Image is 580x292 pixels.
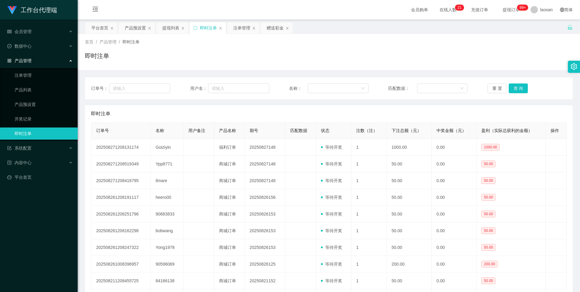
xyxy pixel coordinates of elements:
span: 50.00 [481,161,495,167]
span: 订单号 [96,128,109,133]
span: 注数（注） [356,128,377,133]
h1: 即时注单 [85,51,109,60]
td: 202508261208191117 [91,189,151,206]
i: 图标: profile [7,161,12,165]
td: 20250826153 [245,239,285,256]
span: 匹配数据： [388,85,417,92]
span: 即时注单 [91,110,110,117]
td: 0.00 [432,256,477,273]
span: 等待开奖 [321,278,342,283]
span: 系统配置 [7,146,32,151]
td: 商城订单 [214,239,245,256]
a: 产品预设置 [15,98,73,110]
span: 期号 [250,128,258,133]
td: 202508261208251796 [91,206,151,222]
td: heero00 [151,189,184,206]
a: 即时注单 [15,127,73,140]
span: 状态 [321,128,329,133]
a: 图标: dashboard平台首页 [7,171,73,183]
td: 1 [351,239,387,256]
td: 商城订单 [214,172,245,189]
span: / [96,39,97,44]
a: 注单管理 [15,69,73,81]
i: 图标: down [361,87,365,91]
span: 等待开奖 [321,161,342,166]
td: 50.00 [387,206,432,222]
td: 50.00 [387,189,432,206]
p: 1 [460,5,462,11]
td: 1 [351,256,387,273]
span: 名称 [156,128,164,133]
span: 中奖金额（元） [437,128,466,133]
div: 产品预设置 [125,22,146,34]
td: Goiziyin [151,139,184,156]
i: 图标: global [560,8,564,12]
i: 图标: setting [571,63,577,70]
span: 首页 [85,39,93,44]
td: 0.00 [432,206,477,222]
span: 会员管理 [7,29,32,34]
span: 等待开奖 [321,195,342,200]
td: 20250827148 [245,139,285,156]
i: 图标: sync [193,26,197,30]
span: 产品管理 [7,58,32,63]
td: 50.00 [387,222,432,239]
td: 202508271208519349 [91,156,151,172]
td: 0.00 [432,239,477,256]
span: 即时注单 [123,39,140,44]
i: 图标: check-circle-o [7,44,12,48]
i: 图标: down [460,87,464,91]
i: 图标: close [285,26,289,30]
span: 等待开奖 [321,228,342,233]
span: 内容中心 [7,160,32,165]
td: 1 [351,222,387,239]
td: 1000.00 [387,139,432,156]
i: 图标: close [252,26,256,30]
td: 0.00 [432,222,477,239]
i: 图标: appstore-o [7,59,12,63]
td: 90683833 [151,206,184,222]
td: 20250827148 [245,156,285,172]
td: 1 [351,172,387,189]
div: 赠送彩金 [267,22,284,34]
img: logo.9652507e.png [7,6,17,15]
span: 等待开奖 [321,178,342,183]
span: 产品管理 [99,39,116,44]
span: 等待开奖 [321,262,342,267]
button: 查 询 [509,83,528,93]
td: 202508271208131174 [91,139,151,156]
span: 50.00 [481,227,495,234]
span: 提现订单 [500,8,523,12]
span: 订单号： [91,85,109,92]
input: 请输入 [109,83,170,93]
td: 商城订单 [214,222,245,239]
a: 产品列表 [15,84,73,96]
span: / [119,39,120,44]
span: 下注总额（元） [392,128,421,133]
td: 50.00 [387,156,432,172]
i: 图标: table [7,29,12,34]
span: 等待开奖 [321,245,342,250]
span: 操作 [551,128,559,133]
span: 名称： [289,85,308,92]
span: 在线人数 [437,8,460,12]
span: 匹配数据 [290,128,307,133]
td: 20250827148 [245,172,285,189]
span: 50.00 [481,244,495,251]
td: 商城订单 [214,206,245,222]
td: 50.00 [387,172,432,189]
td: 商城订单 [214,256,245,273]
td: 0.00 [432,189,477,206]
i: 图标: close [148,26,151,30]
td: 1 [351,189,387,206]
i: 图标: close [219,26,222,30]
span: 50.00 [481,177,495,184]
span: 产品名称 [219,128,236,133]
span: 50.00 [481,277,495,284]
td: 0.00 [432,273,477,289]
td: 20250826125 [245,256,285,273]
i: 图标: close [181,26,185,30]
td: 200.00 [387,256,432,273]
i: 图标: close [110,26,114,30]
td: 0.00 [432,156,477,172]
